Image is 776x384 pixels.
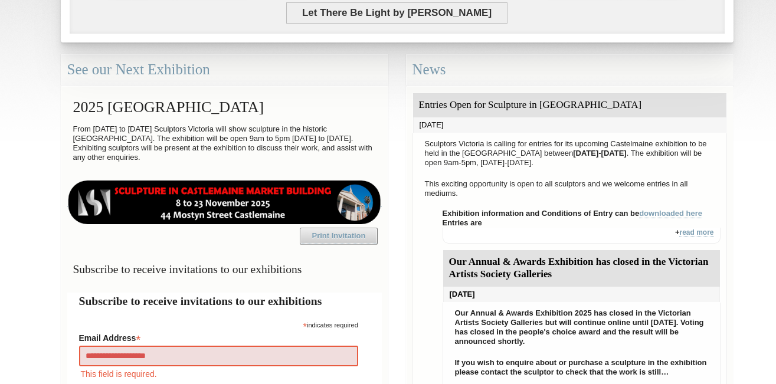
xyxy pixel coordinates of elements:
div: This field is required. [79,367,358,380]
img: castlemaine-ldrbd25v2.png [67,180,382,224]
a: read more [679,228,713,237]
p: This exciting opportunity is open to all sculptors and we welcome entries in all mediums. [419,176,721,201]
span: Let There Be Light by [PERSON_NAME] [286,2,507,24]
p: Sculptors Victoria is calling for entries for its upcoming Castelmaine exhibition to be held in t... [419,136,721,170]
div: [DATE] [443,287,720,302]
strong: Exhibition information and Conditions of Entry can be [443,209,703,218]
div: See our Next Exhibition [61,54,388,86]
div: Our Annual & Awards Exhibition has closed in the Victorian Artists Society Galleries [443,250,720,287]
strong: [DATE]-[DATE] [573,149,627,157]
div: [DATE] [413,117,726,133]
h2: Subscribe to receive invitations to our exhibitions [79,293,370,310]
h3: Subscribe to receive invitations to our exhibitions [67,258,382,281]
p: Our Annual & Awards Exhibition 2025 has closed in the Victorian Artists Society Galleries but wil... [449,306,714,349]
label: Email Address [79,330,358,344]
div: + [443,228,721,244]
p: If you wish to enquire about or purchase a sculpture in the exhibition please contact the sculpto... [449,355,714,380]
div: Entries Open for Sculpture in [GEOGRAPHIC_DATA] [413,93,726,117]
div: News [406,54,734,86]
div: indicates required [79,319,358,330]
p: From [DATE] to [DATE] Sculptors Victoria will show sculpture in the historic [GEOGRAPHIC_DATA]. T... [67,122,382,165]
h2: 2025 [GEOGRAPHIC_DATA] [67,93,382,122]
a: Print Invitation [300,228,378,244]
a: downloaded here [639,209,702,218]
